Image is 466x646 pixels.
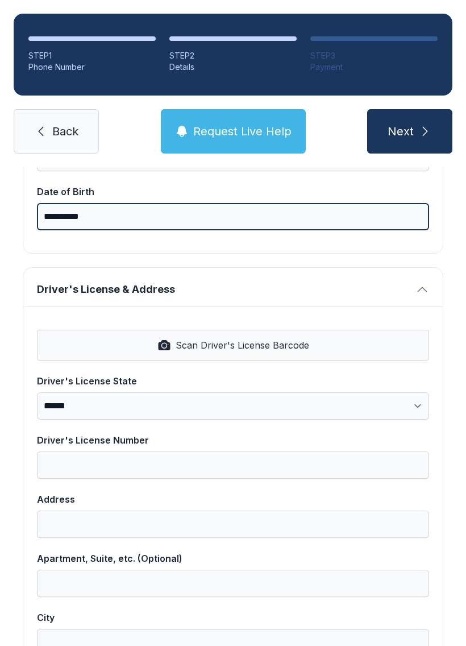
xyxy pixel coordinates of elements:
[169,50,297,61] div: STEP 2
[176,338,309,352] span: Scan Driver's License Barcode
[388,123,414,139] span: Next
[193,123,292,139] span: Request Live Help
[37,611,429,624] div: City
[28,61,156,73] div: Phone Number
[52,123,78,139] span: Back
[310,50,438,61] div: STEP 3
[37,203,429,230] input: Date of Birth
[28,50,156,61] div: STEP 1
[37,570,429,597] input: Apartment, Suite, etc. (Optional)
[37,374,429,388] div: Driver's License State
[37,433,429,447] div: Driver's License Number
[37,452,429,479] input: Driver's License Number
[37,492,429,506] div: Address
[37,392,429,420] select: Driver's License State
[37,185,429,198] div: Date of Birth
[310,61,438,73] div: Payment
[169,61,297,73] div: Details
[37,511,429,538] input: Address
[37,552,429,565] div: Apartment, Suite, etc. (Optional)
[23,268,443,307] button: Driver's License & Address
[37,281,411,297] span: Driver's License & Address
